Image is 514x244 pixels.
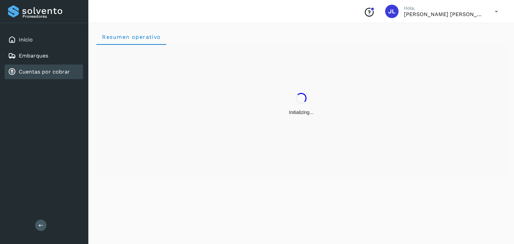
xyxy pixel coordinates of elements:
[102,34,161,40] span: Resumen operativo
[404,5,484,11] p: Hola,
[404,11,484,17] p: JOSE LUIS GUZMAN ORTA
[19,52,48,59] a: Embarques
[19,69,70,75] a: Cuentas por cobrar
[5,65,83,79] div: Cuentas por cobrar
[22,14,80,19] p: Proveedores
[19,36,33,43] a: Inicio
[5,48,83,63] div: Embarques
[5,32,83,47] div: Inicio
